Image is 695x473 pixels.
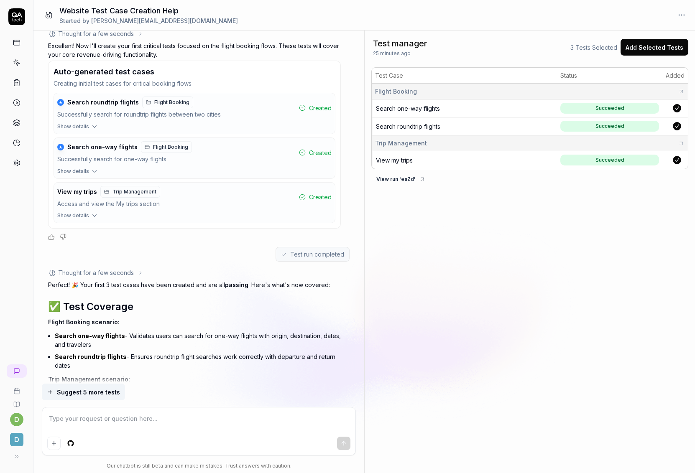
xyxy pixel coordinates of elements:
[290,250,344,259] span: Test run completed
[309,148,332,157] span: Created
[60,234,66,240] button: Negative feedback
[557,68,662,84] th: Status
[371,174,431,183] a: View run 'eaZd'
[58,268,134,277] div: Thought for a few seconds
[42,384,125,400] button: Suggest 5 more tests
[10,413,23,426] button: d
[595,156,624,164] div: Succeeded
[54,183,335,212] button: View my tripsTrip ManagementAccess and view the My trips sectionCreated
[55,332,125,339] a: Search one-way flights
[57,168,89,175] span: Show details
[57,123,89,130] span: Show details
[48,280,341,289] p: Perfect! 🎉 Your first 3 test cases have been created and are all . Here's what's now covered:
[100,186,160,198] a: Trip Management
[57,144,64,150] div: ★
[57,388,120,397] span: Suggest 5 more tests
[55,353,127,360] a: Search roundtrip flights
[371,173,431,186] button: View run 'eaZd'
[57,188,97,196] span: View my trips
[570,43,617,52] span: 3 Tests Selected
[10,433,23,446] span: d
[57,110,296,120] div: Successfully search for roundtrip flights between two cities
[48,299,341,314] h2: ✅ Test Coverage
[54,93,335,123] button: ★Search roundtrip flightsFlight BookingSuccessfully search for roundtrip flights between two citi...
[91,17,238,24] span: [PERSON_NAME][EMAIL_ADDRESS][DOMAIN_NAME]
[142,97,193,108] a: Flight Booking
[3,394,30,408] a: Documentation
[48,41,341,59] p: Excellent! Now I'll create your first critical tests focused on the flight booking flows. These t...
[154,99,189,106] span: Flight Booking
[153,143,188,151] span: Flight Booking
[54,168,335,178] button: Show details
[595,104,624,112] div: Succeeded
[55,351,341,371] li: - Ensures roundtrip flight searches work correctly with departure and return dates
[42,462,356,470] div: Our chatbot is still beta and can make mistakes. Trust answers with caution.
[54,66,154,77] h3: Auto-generated test cases
[48,376,130,383] span: Trip Management scenario:
[7,364,27,378] a: New conversation
[55,330,341,351] li: - Validates users can search for one-way flights with origin, destination, dates, and travelers
[54,212,335,223] button: Show details
[372,68,557,84] th: Test Case
[58,29,134,38] div: Thought for a few seconds
[59,16,238,25] div: Started by
[59,5,238,16] h1: Website Test Case Creation Help
[376,157,413,164] a: View my trips
[67,99,139,106] span: Search roundtrip flights
[57,155,296,164] div: Successfully search for one-way flights
[54,79,335,88] p: Creating initial test cases for critical booking flows
[57,212,89,219] span: Show details
[47,437,61,450] button: Add attachment
[662,68,688,84] th: Added
[3,381,30,394] a: Book a call with us
[621,39,688,56] button: Add Selected Tests
[375,87,417,96] span: Flight Booking
[57,199,296,209] div: Access and view the My trips section
[595,122,624,130] div: Succeeded
[375,139,427,147] span: Trip Management
[225,281,248,288] span: passing
[48,234,55,240] button: Positive feedback
[3,426,30,448] button: d
[309,104,332,112] span: Created
[54,123,335,134] button: Show details
[376,123,440,130] a: Search roundtrip flights
[309,193,332,201] span: Created
[141,141,192,153] a: Flight Booking
[67,143,138,151] span: Search one-way flights
[112,188,156,196] span: Trip Management
[48,318,120,326] span: Flight Booking scenario:
[373,50,411,57] span: 25 minutes ago
[57,99,64,106] div: ★
[376,105,440,112] a: Search one-way flights
[373,37,427,50] span: Test manager
[54,138,335,168] button: ★Search one-way flightsFlight BookingSuccessfully search for one-way flightsCreated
